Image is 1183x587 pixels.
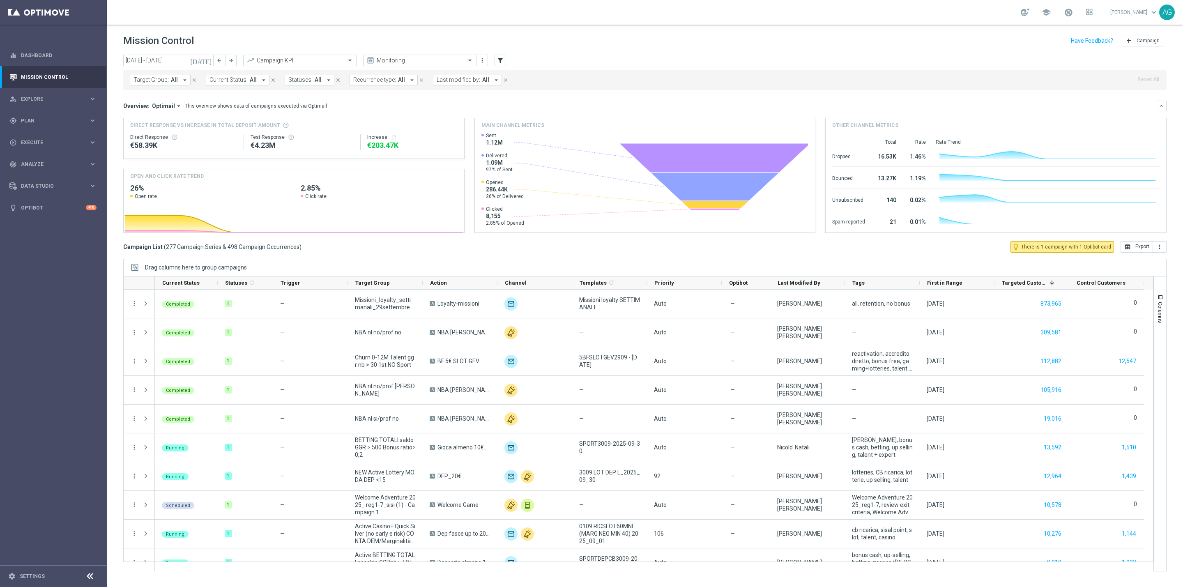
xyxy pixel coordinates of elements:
[437,444,490,451] span: Gioca almeno 10€ quota e legatura 4 per cb perso 20% fino a 20€ quota e legatura 4
[124,376,155,405] div: Press SPACE to select this row.
[9,139,97,146] button: play_circle_outline Execute keyboard_arrow_right
[9,197,97,219] div: Optibot
[191,77,197,83] i: close
[9,44,97,66] div: Dashboard
[353,76,396,83] span: Recurrence type:
[832,214,865,228] div: Spam reported
[21,44,97,66] a: Dashboard
[130,173,204,180] h4: OPEN AND CLICK RATE TREND
[191,76,198,85] button: close
[350,75,418,85] button: Recurrence type: All arrow_drop_down
[486,179,524,186] span: Opened
[479,57,486,64] i: more_vert
[124,520,155,548] div: Press SPACE to select this row.
[1021,243,1111,251] span: There is 1 campaign with 1 Optibot card
[1157,302,1164,323] span: Columns
[478,55,486,65] button: more_vert
[9,95,17,103] i: person_search
[654,280,674,286] span: Priority
[430,301,435,306] span: A
[9,96,97,102] button: person_search Explore keyboard_arrow_right
[1040,299,1062,309] button: 873,965
[486,220,524,226] span: 2.85% of Opened
[430,330,435,335] span: A
[355,354,416,368] span: Churn 0-12M Talent ggr nb > 30 1st NO Sport
[123,55,214,66] input: Select date range
[1158,103,1164,109] i: keyboard_arrow_down
[437,76,480,83] span: Last modified by:
[832,193,865,206] div: Unsubscribed
[875,214,896,228] div: 21
[166,243,299,251] span: 277 Campaign Series & 498 Campaign Occurrences
[430,502,435,507] span: A
[430,474,435,479] span: A
[131,300,138,307] button: more_vert
[927,300,944,307] div: 29 Sep 2025, Monday
[9,182,89,190] div: Data Studio
[9,117,97,124] div: gps_fixed Plan keyboard_arrow_right
[9,205,97,211] div: lightbulb Optibot +10
[124,433,155,462] div: Press SPACE to select this row.
[228,58,234,63] i: arrow_forward
[166,302,190,307] span: Completed
[9,161,17,168] i: track_changes
[418,76,425,85] button: close
[1134,299,1137,306] label: 0
[251,134,354,140] div: Test Response
[280,329,285,336] span: —
[9,161,97,168] button: track_changes Analyze keyboard_arrow_right
[486,212,524,220] span: 8,155
[1125,37,1132,44] i: add
[437,386,490,394] span: NBA recupero consensi
[430,416,435,421] span: A
[150,102,185,110] button: Optimail arrow_drop_down
[247,278,255,287] span: Calculate column
[131,444,138,451] button: more_vert
[486,193,524,200] span: 26% of Delivered
[123,243,302,251] h3: Campaign List
[503,77,509,83] i: close
[1156,101,1167,111] button: keyboard_arrow_down
[21,66,97,88] a: Mission Control
[486,132,503,139] span: Sent
[131,386,138,394] button: more_vert
[927,280,962,286] span: First in Range
[1134,385,1137,393] label: 0
[504,499,518,512] img: Other
[906,193,926,206] div: 0.02%
[654,300,667,307] span: Auto
[131,501,138,509] button: more_vert
[325,76,332,84] i: arrow_drop_down
[281,280,300,286] span: Trigger
[9,117,89,124] div: Plan
[155,520,1144,548] div: Press SPACE to select this row.
[21,184,89,189] span: Data Studio
[355,329,401,336] span: NBA nl no/prof no
[1122,35,1163,46] button: add Campaign
[145,264,247,271] span: Drag columns here to group campaigns
[852,329,856,336] span: —
[171,76,178,83] span: All
[521,499,534,512] img: In-app Inbox
[875,139,896,145] div: Total
[502,76,509,85] button: close
[355,296,416,311] span: Missioni_loyalty_settimanali_29settembre
[285,75,334,85] button: Statuses: All arrow_drop_down
[437,415,490,422] span: NBA recupero consensi
[1002,280,1046,286] span: Targeted Customers
[269,76,277,85] button: close
[131,415,138,422] button: more_vert
[288,76,313,83] span: Statuses:
[437,300,479,307] span: Loyalty-missioni
[1040,356,1062,366] button: 112,882
[9,161,89,168] div: Analyze
[927,329,944,336] div: 29 Sep 2025, Monday
[430,445,435,450] span: A
[155,491,1144,520] div: Press SPACE to select this row.
[89,182,97,190] i: keyboard_arrow_right
[875,171,896,184] div: 13.27K
[1043,471,1062,481] button: 12,964
[1121,557,1137,568] button: 1,023
[408,76,416,84] i: arrow_drop_down
[482,76,489,83] span: All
